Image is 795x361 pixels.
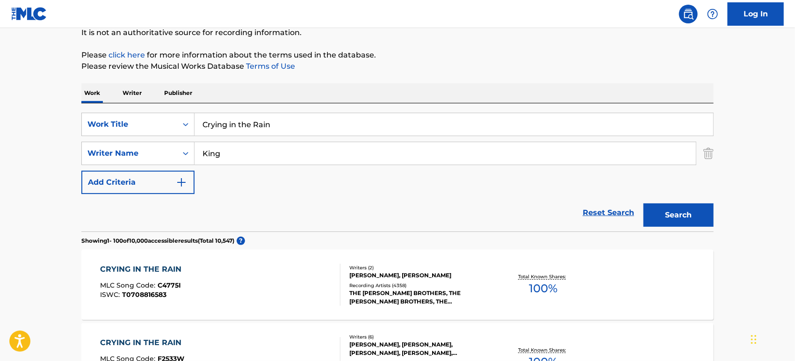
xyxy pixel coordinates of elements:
[176,177,187,188] img: 9d2ae6d4665cec9f34b9.svg
[101,337,187,348] div: CRYING IN THE RAIN
[81,113,714,231] form: Search Form
[643,203,714,227] button: Search
[518,347,568,354] p: Total Known Shares:
[87,119,172,130] div: Work Title
[707,8,718,20] img: help
[237,237,245,245] span: ?
[11,7,47,21] img: MLC Logo
[349,340,491,357] div: [PERSON_NAME], [PERSON_NAME], [PERSON_NAME], [PERSON_NAME], [PERSON_NAME], [PERSON_NAME]
[81,27,714,38] p: It is not an authoritative source for recording information.
[108,51,145,59] a: click here
[349,282,491,289] div: Recording Artists ( 4358 )
[349,271,491,280] div: [PERSON_NAME], [PERSON_NAME]
[529,280,557,297] span: 100 %
[81,83,103,103] p: Work
[349,333,491,340] div: Writers ( 6 )
[349,264,491,271] div: Writers ( 2 )
[728,2,784,26] a: Log In
[101,264,187,275] div: CRYING IN THE RAIN
[703,5,722,23] div: Help
[161,83,195,103] p: Publisher
[120,83,145,103] p: Writer
[703,142,714,165] img: Delete Criterion
[123,290,167,299] span: T0708816583
[244,62,295,71] a: Terms of Use
[349,289,491,306] div: THE [PERSON_NAME] BROTHERS, THE [PERSON_NAME] BROTHERS, THE [PERSON_NAME] BROTHERS, A-HA, DINÁMIC...
[751,325,757,354] div: Drag
[683,8,694,20] img: search
[158,281,181,289] span: C4775I
[679,5,698,23] a: Public Search
[81,50,714,61] p: Please for more information about the terms used in the database.
[101,281,158,289] span: MLC Song Code :
[81,250,714,320] a: CRYING IN THE RAINMLC Song Code:C4775IISWC:T0708816583Writers (2)[PERSON_NAME], [PERSON_NAME]Reco...
[101,290,123,299] span: ISWC :
[81,237,234,245] p: Showing 1 - 100 of 10,000 accessible results (Total 10,547 )
[87,148,172,159] div: Writer Name
[81,61,714,72] p: Please review the Musical Works Database
[81,171,195,194] button: Add Criteria
[578,202,639,223] a: Reset Search
[748,316,795,361] iframe: Chat Widget
[518,273,568,280] p: Total Known Shares:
